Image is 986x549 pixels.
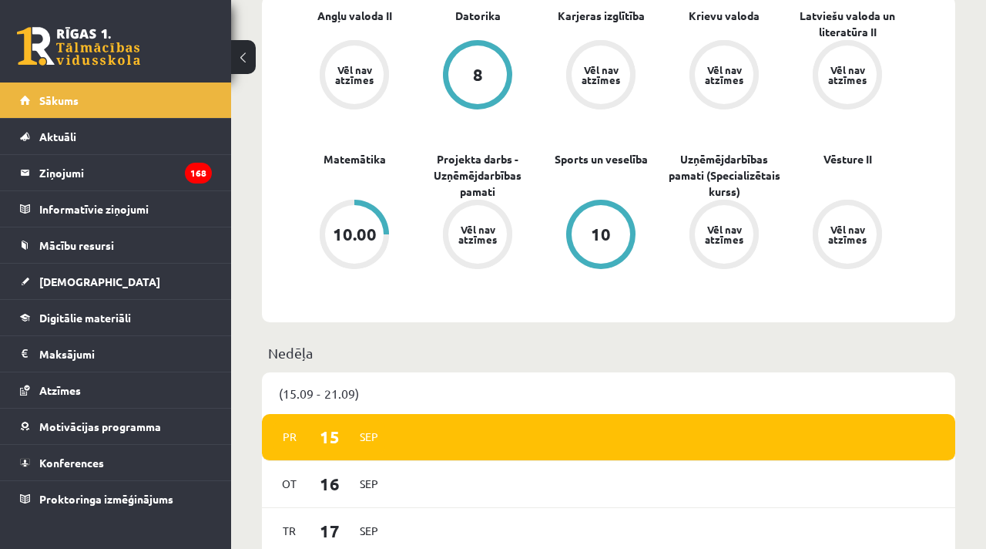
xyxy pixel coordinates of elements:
[20,336,212,372] a: Maksājumi
[20,119,212,154] a: Aktuāli
[20,409,212,444] a: Motivācijas programma
[262,372,955,414] div: (15.09 - 21.09)
[703,65,746,85] div: Vēl nav atzīmes
[293,200,416,272] a: 10.00
[416,151,539,200] a: Projekta darbs - Uzņēmējdarbības pamati
[293,40,416,113] a: Vēl nav atzīmes
[786,40,909,113] a: Vēl nav atzīmes
[558,8,645,24] a: Karjeras izglītība
[273,519,306,543] span: Tr
[39,191,212,227] legend: Informatīvie ziņojumi
[662,200,786,272] a: Vēl nav atzīmes
[591,226,611,243] div: 10
[555,151,648,167] a: Sports un veselība
[473,66,483,83] div: 8
[324,151,386,167] a: Matemātika
[353,519,385,543] span: Sep
[823,151,872,167] a: Vēsture II
[39,456,104,470] span: Konferences
[826,65,869,85] div: Vēl nav atzīmes
[20,227,212,263] a: Mācību resursi
[39,93,79,107] span: Sākums
[39,383,81,397] span: Atzīmes
[39,238,114,252] span: Mācību resursi
[539,200,662,272] a: 10
[306,471,354,497] span: 16
[333,226,377,243] div: 10.00
[786,8,909,40] a: Latviešu valoda un literatūra II
[39,274,160,288] span: [DEMOGRAPHIC_DATA]
[20,481,212,517] a: Proktoringa izmēģinājums
[786,200,909,272] a: Vēl nav atzīmes
[39,419,161,433] span: Motivācijas programma
[39,336,212,372] legend: Maksājumi
[306,424,354,450] span: 15
[306,518,354,544] span: 17
[333,65,376,85] div: Vēl nav atzīmes
[455,8,501,24] a: Datorika
[703,224,746,244] div: Vēl nav atzīmes
[273,472,306,496] span: Ot
[39,130,76,143] span: Aktuāli
[579,65,622,85] div: Vēl nav atzīmes
[39,492,173,506] span: Proktoringa izmēģinājums
[39,311,131,325] span: Digitālie materiāli
[689,8,760,24] a: Krievu valoda
[353,472,385,496] span: Sep
[416,40,539,113] a: 8
[20,191,212,227] a: Informatīvie ziņojumi
[273,425,306,449] span: Pr
[20,264,212,299] a: [DEMOGRAPHIC_DATA]
[39,155,212,190] legend: Ziņojumi
[539,40,662,113] a: Vēl nav atzīmes
[20,155,212,190] a: Ziņojumi168
[20,445,212,480] a: Konferences
[17,27,140,66] a: Rīgas 1. Tālmācības vidusskola
[185,163,212,184] i: 168
[268,342,949,363] p: Nedēļa
[20,300,212,335] a: Digitālie materiāli
[456,224,499,244] div: Vēl nav atzīmes
[317,8,392,24] a: Angļu valoda II
[353,425,385,449] span: Sep
[662,151,786,200] a: Uzņēmējdarbības pamati (Specializētais kurss)
[20,372,212,408] a: Atzīmes
[826,224,869,244] div: Vēl nav atzīmes
[20,83,212,118] a: Sākums
[416,200,539,272] a: Vēl nav atzīmes
[662,40,786,113] a: Vēl nav atzīmes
